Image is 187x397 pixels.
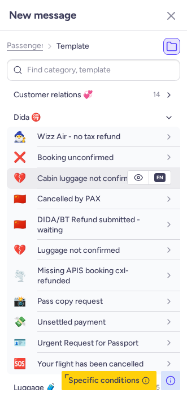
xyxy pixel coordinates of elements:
[7,147,33,168] span: ❌
[7,266,33,287] span: 🌪️
[37,296,103,306] span: Pass copy request
[7,312,33,333] span: 💸
[7,210,180,240] button: 🇨🇳DIDA/BT Refund submitted - waiting
[37,215,140,235] span: DIDA/BT Refund submitted - waiting
[7,189,180,210] button: 🇨🇳Cancelled by PAX
[7,291,33,312] span: 📸
[9,9,76,21] h3: New message
[7,109,180,127] button: Dida 🉐
[7,312,180,333] button: 💸Unsettled payment
[7,261,180,291] button: 🌪️Missing APIS booking cxl-refunded
[7,127,180,148] button: 🧙‍♂️Wizz Air - no tax refund
[37,174,140,183] span: Cabin luggage not confirmed
[7,353,33,374] span: 🆘
[7,353,180,374] button: 🆘Your flight has been cancelled
[14,113,41,122] span: Dida 🉐
[7,379,180,397] button: Luggage 🧳5
[7,333,180,353] button: 🪪Urgent Request for Passport
[56,38,89,55] li: Template
[7,168,33,189] span: 💔
[37,266,129,286] span: Missing APIS booking cxl-refunded
[37,317,106,327] span: Unsettled payment
[7,41,43,50] button: Passenger
[37,153,114,162] span: Booking unconfirmed
[7,86,180,104] button: Customer relations 💞14
[7,41,44,50] span: Passenger
[37,245,120,255] span: Luggage not confirmed
[14,383,55,392] span: Luggage 🧳
[153,91,160,99] span: 14
[7,147,180,168] button: ❌Booking unconfirmed
[37,194,101,204] span: Cancelled by PAX
[37,132,120,141] span: Wizz Air - no tax refund
[7,168,180,189] button: 💔Cabin luggage not confirmed
[7,189,33,210] span: 🇨🇳
[7,59,180,81] input: Find category, template
[7,240,180,261] button: 💔Luggage not confirmed
[62,371,156,390] button: Specific conditions
[37,338,138,348] span: Urgent Request for Passport
[14,90,93,100] span: Customer relations 💞
[7,214,33,235] span: 🇨🇳
[7,291,180,312] button: 📸Pass copy request
[7,240,33,261] span: 💔
[154,173,166,182] span: en
[37,359,143,369] span: Your flight has been cancelled
[7,127,33,148] span: 🧙‍♂️
[7,333,33,353] span: 🪪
